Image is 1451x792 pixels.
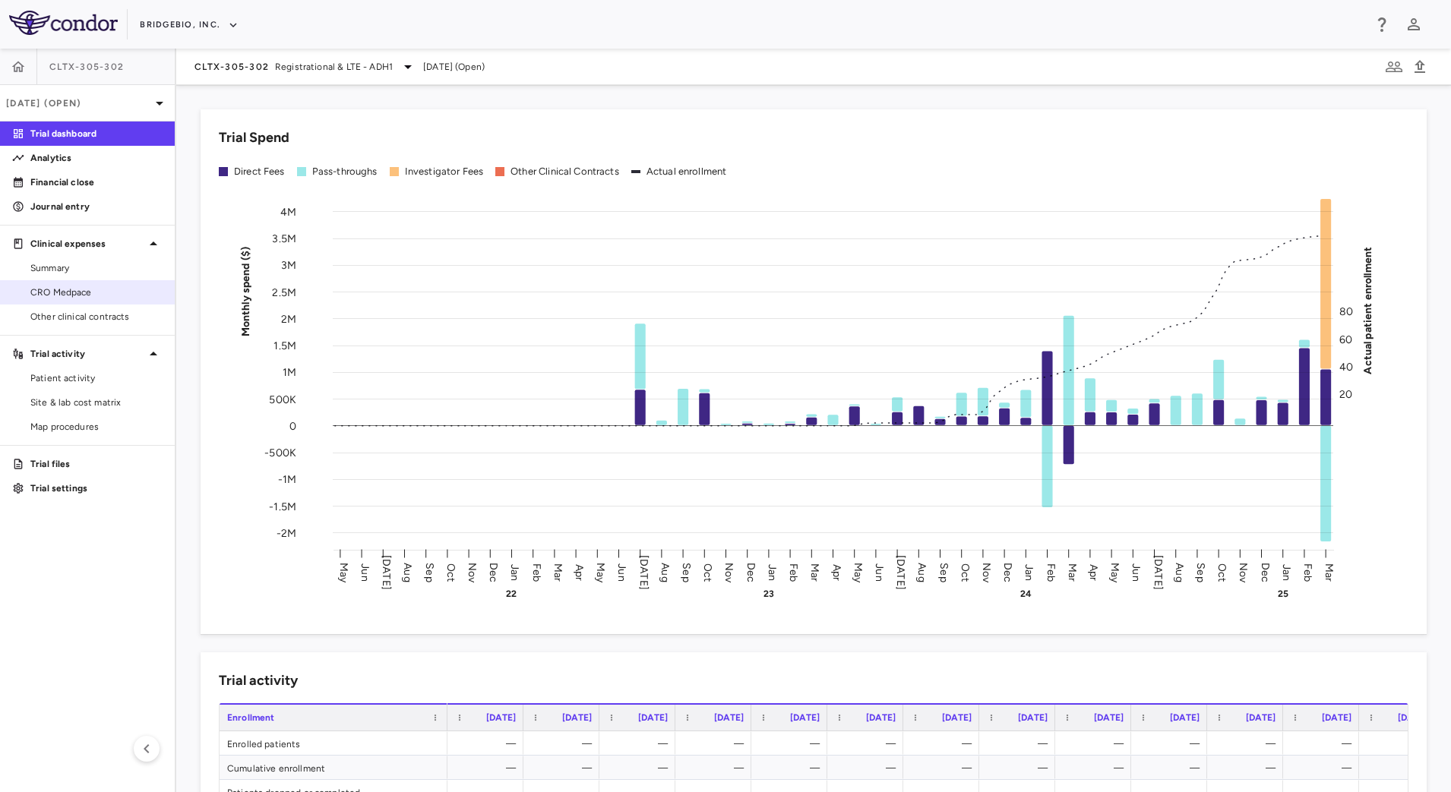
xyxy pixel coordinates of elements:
[1087,563,1100,580] text: Apr
[140,13,239,37] button: BridgeBio, Inc.
[30,151,163,165] p: Analytics
[659,563,672,582] text: Aug
[1045,563,1057,581] text: Feb
[239,246,252,336] tspan: Monthly spend ($)
[744,562,757,582] text: Dec
[1323,563,1336,581] text: Mar
[841,756,896,780] div: —
[234,165,285,178] div: Direct Fees
[562,712,592,723] span: [DATE]
[423,563,436,582] text: Sep
[917,731,972,756] div: —
[615,563,628,581] text: Jun
[613,731,668,756] div: —
[281,259,296,272] tspan: 3M
[1152,555,1165,590] text: [DATE]
[1259,562,1272,582] text: Dec
[1301,563,1314,581] text: Feb
[273,339,296,352] tspan: 1.5M
[689,731,744,756] div: —
[30,175,163,189] p: Financial close
[194,61,269,73] span: CLTX-305-302
[937,563,950,582] text: Sep
[30,347,144,361] p: Trial activity
[1246,712,1276,723] span: [DATE]
[552,563,564,581] text: Mar
[766,563,779,580] text: Jan
[915,563,928,582] text: Aug
[312,165,378,178] div: Pass-throughs
[30,200,163,213] p: Journal entry
[613,756,668,780] div: —
[461,756,516,780] div: —
[638,712,668,723] span: [DATE]
[30,396,163,409] span: Site & lab cost matrix
[1339,388,1352,401] tspan: 20
[714,712,744,723] span: [DATE]
[506,588,517,599] text: 22
[1339,361,1353,374] tspan: 40
[689,756,744,780] div: —
[1145,756,1200,780] div: —
[30,310,163,323] span: Other clinical contracts
[269,500,296,513] tspan: -1.5M
[1066,563,1079,581] text: Mar
[1170,712,1200,723] span: [DATE]
[573,563,586,580] text: Apr
[1130,563,1143,581] text: Jun
[269,393,296,405] tspan: 500K
[359,563,371,581] text: Jun
[277,526,296,539] tspan: -2M
[220,731,447,755] div: Enrolled patients
[1339,333,1352,346] tspan: 60
[9,11,118,35] img: logo-full-SnFGN8VE.png
[487,562,500,582] text: Dec
[722,562,735,582] text: Nov
[486,712,516,723] span: [DATE]
[30,127,163,140] p: Trial dashboard
[993,756,1048,780] div: —
[1194,563,1207,582] text: Sep
[787,563,800,581] text: Feb
[1215,563,1228,581] text: Oct
[1069,756,1124,780] div: —
[49,61,124,73] span: CLTX-305-302
[841,731,896,756] div: —
[219,128,289,148] h6: Trial Spend
[873,563,886,581] text: Jun
[1001,562,1014,582] text: Dec
[289,419,296,432] tspan: 0
[830,563,843,580] text: Apr
[511,165,619,178] div: Other Clinical Contracts
[1023,563,1035,580] text: Jan
[917,756,972,780] div: —
[980,562,993,582] text: Nov
[1373,731,1427,756] div: —
[1237,562,1250,582] text: Nov
[6,96,150,110] p: [DATE] (Open)
[1094,712,1124,723] span: [DATE]
[30,286,163,299] span: CRO Medpace
[444,563,457,581] text: Oct
[1221,756,1276,780] div: —
[1297,756,1351,780] div: —
[993,731,1048,756] div: —
[1373,756,1427,780] div: —
[790,712,820,723] span: [DATE]
[852,562,865,582] text: May
[281,312,296,325] tspan: 2M
[680,563,693,582] text: Sep
[1069,731,1124,756] div: —
[30,481,163,495] p: Trial settings
[461,731,516,756] div: —
[380,555,393,590] text: [DATE]
[405,165,484,178] div: Investigator Fees
[280,205,296,218] tspan: 4M
[894,555,907,590] text: [DATE]
[594,562,607,582] text: May
[283,366,296,379] tspan: 1M
[219,671,298,691] h6: Trial activity
[220,756,447,779] div: Cumulative enrollment
[763,588,774,599] text: 23
[1018,712,1048,723] span: [DATE]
